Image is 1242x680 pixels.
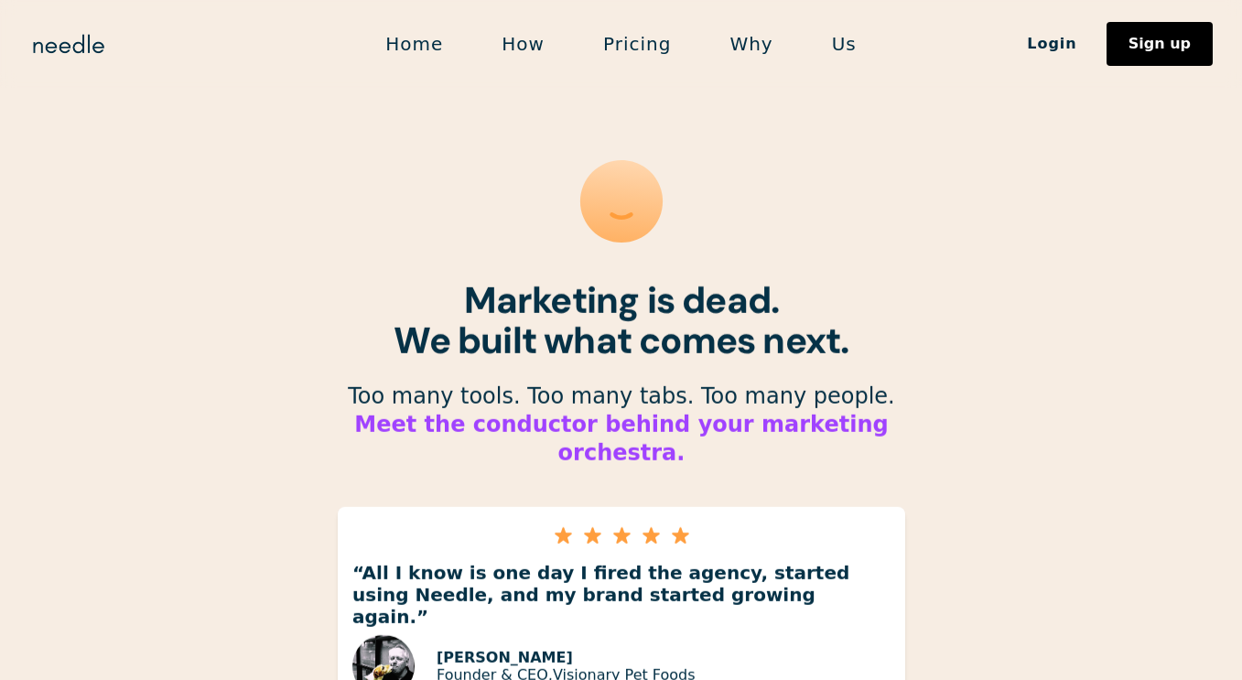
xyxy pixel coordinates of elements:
a: Pricing [574,25,700,63]
a: Us [803,25,886,63]
strong: Meet the conductor behind your marketing orchestra. [354,412,888,466]
a: Home [356,25,472,63]
div: Sign up [1129,37,1191,51]
p: [PERSON_NAME] [437,648,696,665]
a: Why [700,25,802,63]
a: Login [998,28,1107,59]
strong: “All I know is one day I fired the agency, started using Needle, and my brand started growing aga... [352,561,849,627]
p: Too many tools. Too many tabs. Too many people. ‍ [310,383,933,469]
a: How [472,25,574,63]
strong: Marketing is dead. We built what comes next. [394,276,848,364]
a: Sign up [1107,22,1213,66]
